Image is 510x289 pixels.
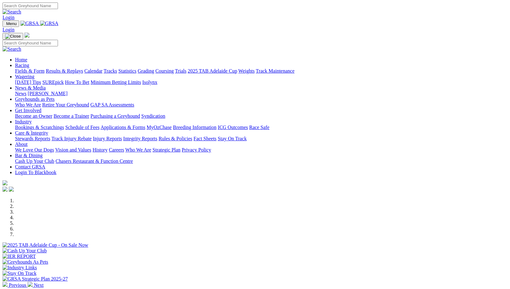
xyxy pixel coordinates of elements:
[15,136,50,141] a: Stewards Reports
[91,102,134,107] a: GAP SA Assessments
[15,102,41,107] a: Who We Are
[42,102,89,107] a: Retire Your Greyhound
[28,91,67,96] a: [PERSON_NAME]
[15,125,64,130] a: Bookings & Scratchings
[3,3,58,9] input: Search
[3,20,19,27] button: Toggle navigation
[92,147,107,152] a: History
[15,113,52,119] a: Become an Owner
[15,136,507,142] div: Care & Integrity
[15,68,44,74] a: Fields & Form
[15,108,41,113] a: Get Involved
[3,254,36,259] img: IER REPORT
[3,27,14,32] a: Login
[249,125,269,130] a: Race Safe
[3,265,37,271] img: Industry Links
[65,80,90,85] a: How To Bet
[20,21,39,26] img: GRSA
[238,68,255,74] a: Weights
[15,119,32,124] a: Industry
[28,282,44,288] a: Next
[65,125,99,130] a: Schedule of Fees
[15,158,54,164] a: Cash Up Your Club
[218,136,247,141] a: Stay On Track
[3,259,48,265] img: Greyhounds As Pets
[3,282,28,288] a: Previous
[5,34,21,39] img: Close
[109,147,124,152] a: Careers
[15,80,507,85] div: Wagering
[138,68,154,74] a: Grading
[142,80,157,85] a: Isolynx
[147,125,172,130] a: MyOzChase
[15,57,27,62] a: Home
[3,282,8,287] img: chevron-left-pager-white.svg
[3,187,8,192] img: facebook.svg
[40,21,59,26] img: GRSA
[101,125,145,130] a: Applications & Forms
[194,136,216,141] a: Fact Sheets
[3,9,21,15] img: Search
[3,15,14,20] a: Login
[15,170,56,175] a: Login To Blackbook
[175,68,186,74] a: Trials
[3,242,88,248] img: 2025 TAB Adelaide Cup - On Sale Now
[104,68,117,74] a: Tracks
[3,40,58,46] input: Search
[15,68,507,74] div: Racing
[125,147,151,152] a: Who We Are
[9,187,14,192] img: twitter.svg
[15,142,28,147] a: About
[28,282,33,287] img: chevron-right-pager-white.svg
[3,276,68,282] img: GRSA Strategic Plan 2025-27
[15,74,34,79] a: Wagering
[188,68,237,74] a: 2025 TAB Adelaide Cup
[3,248,47,254] img: Cash Up Your Club
[218,125,248,130] a: ICG Outcomes
[118,68,137,74] a: Statistics
[141,113,165,119] a: Syndication
[55,147,91,152] a: Vision and Values
[24,33,29,38] img: logo-grsa-white.png
[15,91,26,96] a: News
[3,46,21,52] img: Search
[34,282,44,288] span: Next
[3,33,23,40] button: Toggle navigation
[84,68,102,74] a: Calendar
[153,147,180,152] a: Strategic Plan
[54,113,89,119] a: Become a Trainer
[6,21,17,26] span: Menu
[55,158,133,164] a: Chasers Restaurant & Function Centre
[182,147,211,152] a: Privacy Policy
[15,91,507,96] div: News & Media
[3,271,36,276] img: Stay On Track
[173,125,216,130] a: Breeding Information
[123,136,157,141] a: Integrity Reports
[51,136,91,141] a: Track Injury Rebate
[91,113,140,119] a: Purchasing a Greyhound
[15,147,54,152] a: We Love Our Dogs
[93,136,122,141] a: Injury Reports
[15,102,507,108] div: Greyhounds as Pets
[155,68,174,74] a: Coursing
[15,96,55,102] a: Greyhounds as Pets
[91,80,141,85] a: Minimum Betting Limits
[42,80,64,85] a: SUREpick
[15,164,45,169] a: Contact GRSA
[3,180,8,185] img: logo-grsa-white.png
[9,282,26,288] span: Previous
[15,158,507,164] div: Bar & Dining
[15,80,41,85] a: [DATE] Tips
[15,113,507,119] div: Get Involved
[15,85,46,90] a: News & Media
[46,68,83,74] a: Results & Replays
[15,63,29,68] a: Racing
[15,147,507,153] div: About
[256,68,294,74] a: Track Maintenance
[15,153,43,158] a: Bar & Dining
[15,125,507,130] div: Industry
[15,130,48,136] a: Care & Integrity
[159,136,192,141] a: Rules & Policies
